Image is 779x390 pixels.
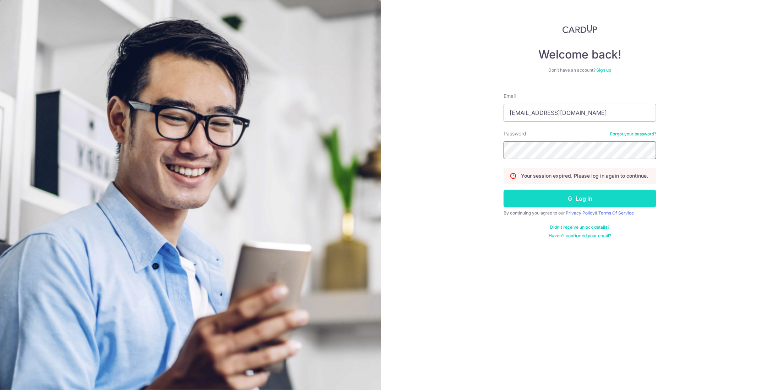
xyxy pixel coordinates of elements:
label: Password [504,130,526,137]
div: By continuing you agree to our & [504,210,656,216]
div: Don’t have an account? [504,67,656,73]
button: Log in [504,190,656,207]
a: Privacy Policy [566,210,595,216]
img: CardUp Logo [563,25,597,33]
a: Sign up [597,67,611,73]
p: Your session expired. Please log in again to continue. [521,172,648,179]
a: Forgot your password? [610,131,656,137]
a: Terms Of Service [598,210,634,216]
label: Email [504,93,516,100]
a: Haven't confirmed your email? [549,233,611,239]
a: Didn't receive unlock details? [550,224,610,230]
input: Enter your Email [504,104,656,122]
h4: Welcome back! [504,48,656,62]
